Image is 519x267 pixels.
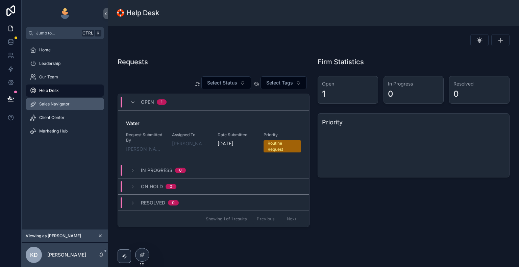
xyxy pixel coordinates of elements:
div: 0 [172,200,175,205]
span: Home [39,47,51,53]
a: Client Center [26,112,104,124]
a: Marketing Hub [26,125,104,137]
span: Viewing as [PERSON_NAME] [26,233,81,239]
h3: Priority [322,118,505,127]
h1: Requests [118,57,148,67]
a: [PERSON_NAME] [172,140,210,147]
span: Date Submitted [218,132,255,138]
button: Jump to...CtrlK [26,27,104,39]
span: Request Submitted By [126,132,164,143]
div: 0 [388,89,393,99]
a: Our Team [26,71,104,83]
a: Help Desk [26,84,104,97]
div: Routine Request [268,140,297,152]
a: Home [26,44,104,56]
p: [DATE] [218,140,233,147]
img: App logo [59,8,70,19]
button: Select Button [261,76,307,89]
span: Client Center [39,115,65,120]
span: In Progress [141,167,172,174]
strong: Water [126,120,140,126]
span: Leadership [39,61,60,66]
span: K [95,30,101,36]
span: Open [141,99,154,105]
span: Priority [264,132,301,138]
span: Resolved [141,199,165,206]
span: Select Status [207,79,237,86]
h3: Resolved [453,80,505,87]
span: KD [30,251,38,259]
a: [PERSON_NAME] [126,146,164,152]
h1: 🛟 Help Desk [116,8,159,18]
a: Leadership [26,57,104,70]
h1: Firm Statistics [318,57,364,67]
a: Sales Navigator [26,98,104,110]
div: 1 [322,89,325,99]
h3: In Progress [388,80,440,87]
span: Showing 1 of 1 results [206,216,247,222]
span: Select Tags [266,79,293,86]
div: 1 [161,99,163,105]
button: Select Button [201,76,251,89]
span: Ctrl [82,30,94,37]
a: WaterRequest Submitted By[PERSON_NAME]Assigned To[PERSON_NAME]Date Submitted[DATE]PriorityRoutine... [118,110,309,162]
span: Marketing Hub [39,128,68,134]
span: Help Desk [39,88,59,93]
span: Jump to... [36,30,79,36]
div: 0 [453,89,459,99]
h3: Open [322,80,374,87]
span: Assigned To [172,132,210,138]
p: [PERSON_NAME] [47,251,86,258]
span: On Hold [141,183,163,190]
div: 0 [179,168,182,173]
div: scrollable content [22,39,108,158]
span: Sales Navigator [39,101,70,107]
span: Our Team [39,74,58,80]
div: 0 [170,184,172,189]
